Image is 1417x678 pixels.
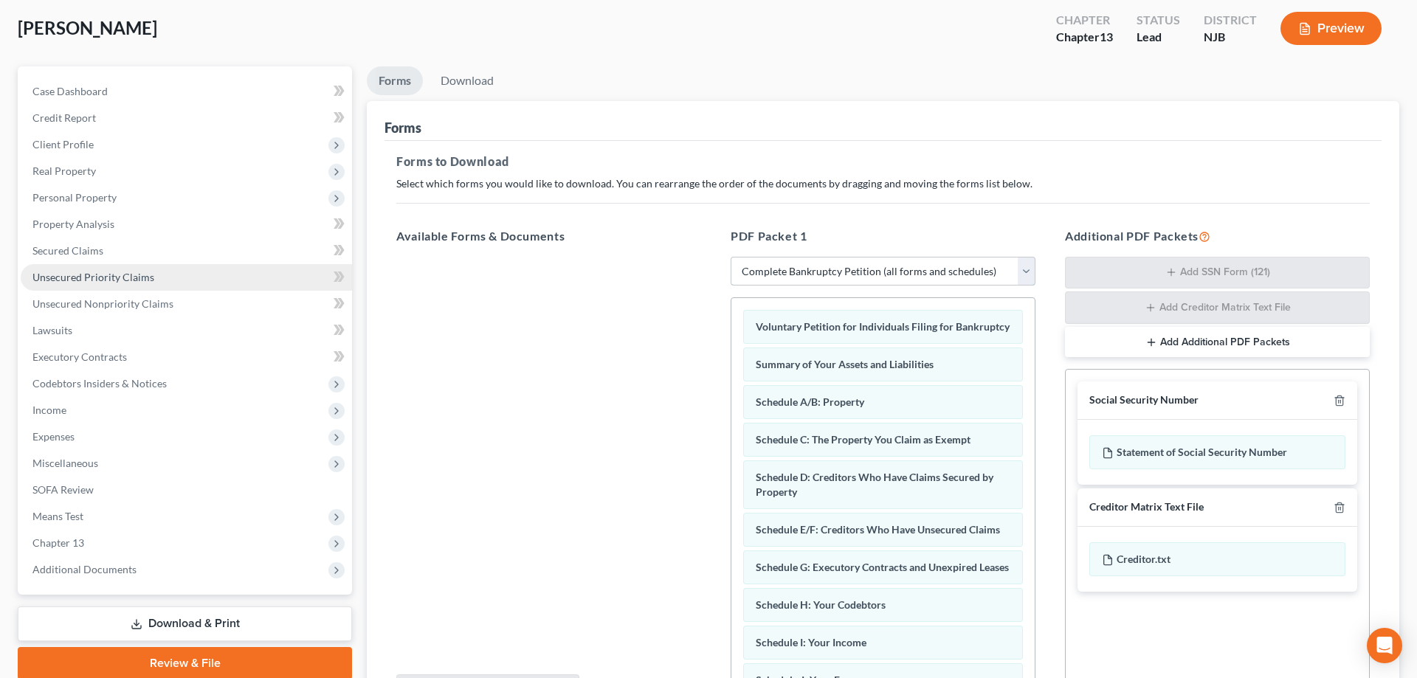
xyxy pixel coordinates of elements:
div: NJB [1204,29,1257,46]
div: Lead [1137,29,1180,46]
h5: Additional PDF Packets [1065,227,1370,245]
span: SOFA Review [32,483,94,496]
span: Schedule A/B: Property [756,395,864,408]
span: Income [32,404,66,416]
span: Unsecured Priority Claims [32,271,154,283]
div: Status [1137,12,1180,29]
span: Schedule I: Your Income [756,636,866,648]
h5: PDF Packet 1 [731,227,1035,245]
span: Expenses [32,430,75,443]
p: Select which forms you would like to download. You can rearrange the order of the documents by dr... [396,176,1370,191]
a: Executory Contracts [21,344,352,370]
span: Codebtors Insiders & Notices [32,377,167,390]
span: Additional Documents [32,563,137,575]
div: Chapter [1056,12,1113,29]
div: Forms [385,119,421,136]
div: Statement of Social Security Number [1089,435,1345,469]
span: Real Property [32,165,96,177]
a: Download [429,66,506,95]
a: Lawsuits [21,317,352,344]
button: Add Creditor Matrix Text File [1065,291,1370,324]
button: Preview [1280,12,1382,45]
span: Schedule G: Executory Contracts and Unexpired Leases [756,561,1009,573]
div: District [1204,12,1257,29]
span: Property Analysis [32,218,114,230]
span: Secured Claims [32,244,103,257]
div: Open Intercom Messenger [1367,628,1402,663]
span: Chapter 13 [32,536,84,549]
a: Secured Claims [21,238,352,264]
span: Schedule H: Your Codebtors [756,598,886,611]
div: Creditor Matrix Text File [1089,500,1204,514]
span: Case Dashboard [32,85,108,97]
a: Property Analysis [21,211,352,238]
a: Credit Report [21,105,352,131]
a: Unsecured Nonpriority Claims [21,291,352,317]
a: Unsecured Priority Claims [21,264,352,291]
button: Add SSN Form (121) [1065,257,1370,289]
a: Case Dashboard [21,78,352,105]
div: Social Security Number [1089,393,1199,407]
a: SOFA Review [21,477,352,503]
span: Voluntary Petition for Individuals Filing for Bankruptcy [756,320,1010,333]
span: Unsecured Nonpriority Claims [32,297,173,310]
div: Chapter [1056,29,1113,46]
span: [PERSON_NAME] [18,17,157,38]
span: Miscellaneous [32,457,98,469]
span: Schedule C: The Property You Claim as Exempt [756,433,970,446]
h5: Forms to Download [396,153,1370,170]
span: Client Profile [32,138,94,151]
span: Credit Report [32,111,96,124]
span: Personal Property [32,191,117,204]
span: Schedule E/F: Creditors Who Have Unsecured Claims [756,523,1000,536]
span: 13 [1100,30,1113,44]
div: Creditor.txt [1089,542,1345,576]
span: Means Test [32,510,83,522]
a: Forms [367,66,423,95]
span: Summary of Your Assets and Liabilities [756,358,934,370]
span: Lawsuits [32,324,72,336]
a: Download & Print [18,606,352,641]
button: Add Additional PDF Packets [1065,327,1370,358]
h5: Available Forms & Documents [396,227,701,245]
span: Executory Contracts [32,350,127,363]
span: Schedule D: Creditors Who Have Claims Secured by Property [756,471,993,498]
